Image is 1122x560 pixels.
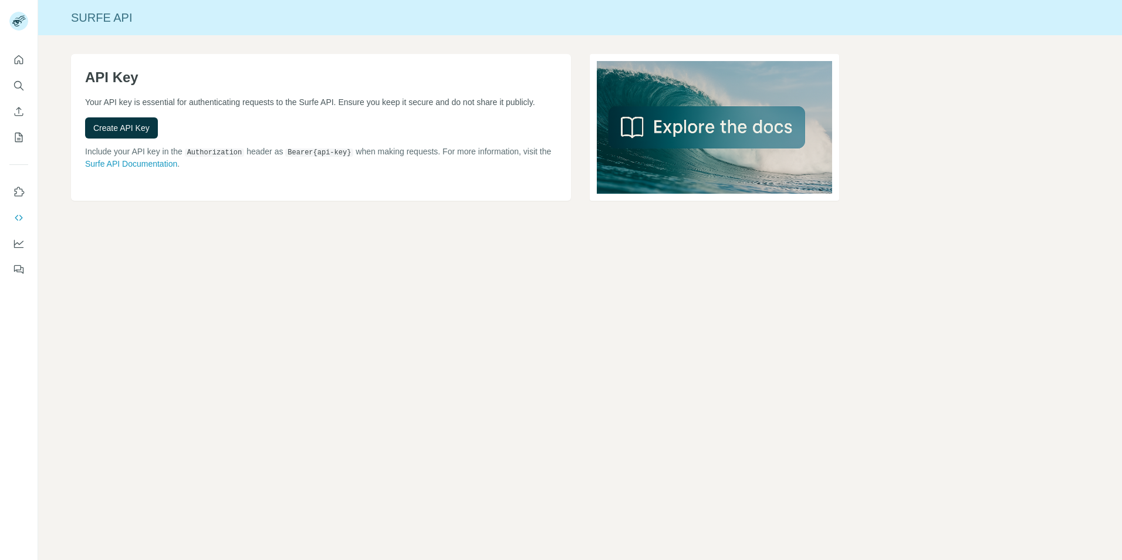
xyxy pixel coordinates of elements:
button: Feedback [9,259,28,280]
button: Create API Key [85,117,158,139]
button: Quick start [9,49,28,70]
button: Enrich CSV [9,101,28,122]
code: Authorization [185,149,245,157]
h1: API Key [85,68,557,87]
p: Include your API key in the header as when making requests. For more information, visit the . [85,146,557,170]
button: My lists [9,127,28,148]
code: Bearer {api-key} [285,149,353,157]
button: Search [9,75,28,96]
a: Surfe API Documentation [85,159,177,168]
button: Use Surfe on LinkedIn [9,181,28,203]
button: Dashboard [9,233,28,254]
div: Surfe API [38,9,1122,26]
button: Use Surfe API [9,207,28,228]
p: Your API key is essential for authenticating requests to the Surfe API. Ensure you keep it secure... [85,96,557,108]
span: Create API Key [93,122,150,134]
